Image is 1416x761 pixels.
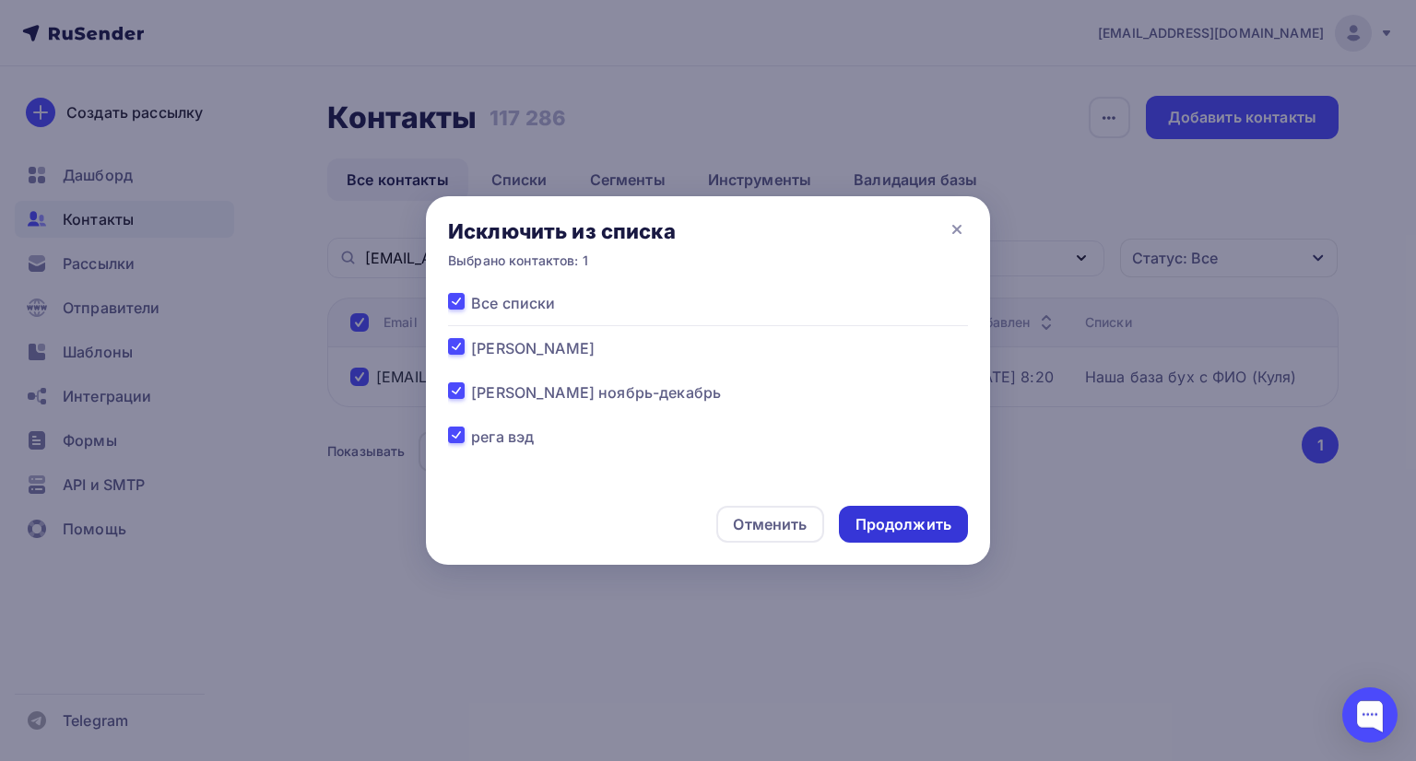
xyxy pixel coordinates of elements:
[448,218,676,244] div: Исключить из списка
[471,292,555,314] span: Все списки
[733,513,807,535] div: Отменить
[471,381,721,404] span: [PERSON_NAME] ноябрь-декабрь
[471,337,595,359] span: [PERSON_NAME]
[471,426,534,448] span: рега вэд
[448,252,676,270] div: Выбрано контактов: 1
[855,514,951,535] div: Продолжить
